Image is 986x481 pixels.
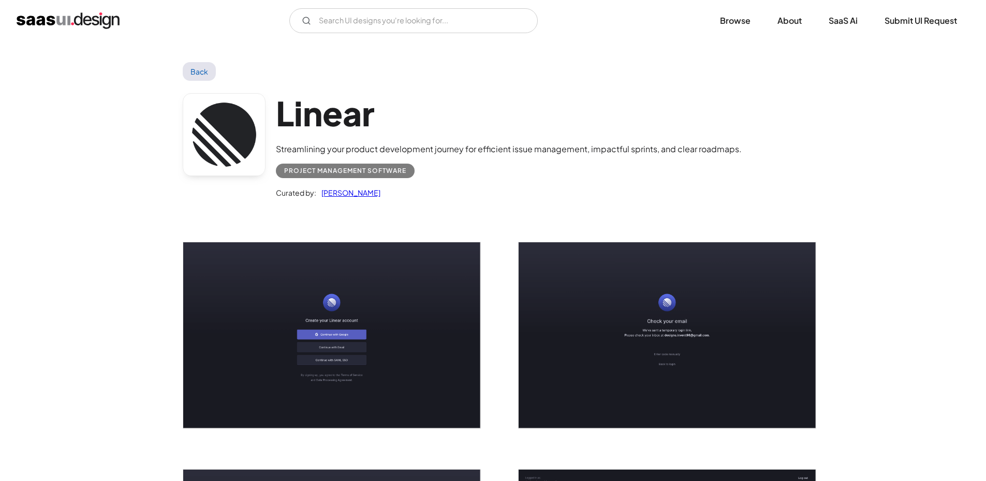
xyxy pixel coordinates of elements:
a: open lightbox [183,242,480,428]
div: Curated by: [276,186,316,199]
div: Project Management Software [284,165,406,177]
a: Submit UI Request [872,9,969,32]
a: [PERSON_NAME] [316,186,380,199]
input: Search UI designs you're looking for... [289,8,538,33]
form: Email Form [289,8,538,33]
a: About [765,9,814,32]
img: 648701b3919ba8d4c66f90ab_Linear%20Verify%20Mail%20Screen.png [519,242,816,428]
h1: Linear [276,93,742,133]
img: 648701b4848bc244d71e8d08_Linear%20Signup%20Screen.png [183,242,480,428]
div: Streamlining your product development journey for efficient issue management, impactful sprints, ... [276,143,742,155]
a: Browse [708,9,763,32]
a: Back [183,62,216,81]
a: home [17,12,120,29]
a: open lightbox [519,242,816,428]
a: SaaS Ai [816,9,870,32]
